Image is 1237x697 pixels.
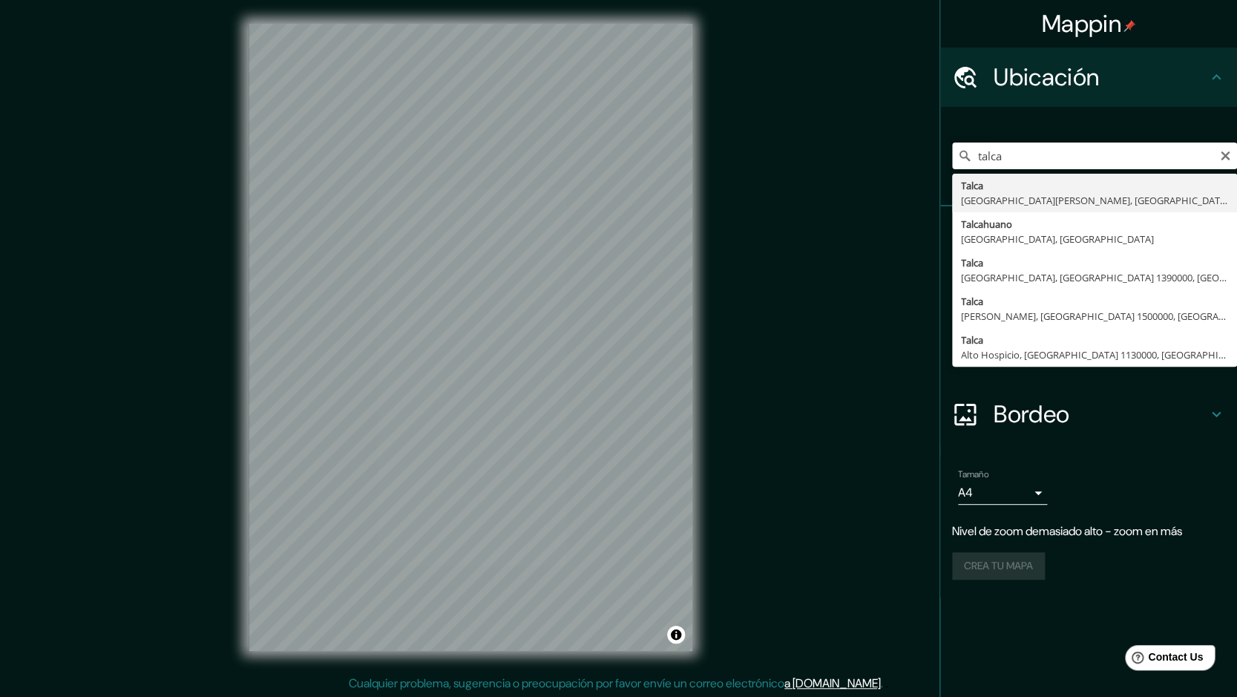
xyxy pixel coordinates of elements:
[667,626,685,644] button: Atribución de choques
[961,309,1228,324] div: [PERSON_NAME], [GEOGRAPHIC_DATA] 1500000, [GEOGRAPHIC_DATA]
[952,143,1237,169] input: Elija su ciudad o área
[940,266,1237,325] div: Estilo
[958,468,988,481] label: Tamaño
[961,270,1228,285] div: [GEOGRAPHIC_DATA], [GEOGRAPHIC_DATA] 1390000, [GEOGRAPHIC_DATA]
[961,232,1228,246] div: [GEOGRAPHIC_DATA], [GEOGRAPHIC_DATA]
[940,48,1237,107] div: Ubicación
[952,523,1225,540] p: Nivel de zoom demasiado alto - zoom en más
[940,325,1237,385] div: Diseño
[940,206,1237,266] div: Pins
[961,294,1228,309] div: Talca
[961,193,1228,208] div: [GEOGRAPHIC_DATA][PERSON_NAME], [GEOGRAPHIC_DATA]
[1042,9,1136,39] h4: Mappin
[784,675,881,691] a: a [DOMAIN_NAME]
[994,62,1207,92] h4: Ubicación
[1219,148,1231,162] button: Despejado
[1105,639,1221,681] iframe: Help widget launcher
[961,217,1228,232] div: Talcahuano
[961,255,1228,270] div: Talca
[961,178,1228,193] div: Talca
[994,340,1207,370] h4: Diseño
[249,24,692,651] canvas: Mapa
[940,385,1237,444] div: Bordeo
[1123,20,1135,32] img: pin-icon.png
[961,333,1228,347] div: Talca
[994,399,1207,429] h4: Bordeo
[349,675,883,693] p: Cualquier problema, sugerencia o preocupación por favor envíe un correo electrónico .
[961,347,1228,362] div: Alto Hospicio, [GEOGRAPHIC_DATA] 1130000, [GEOGRAPHIC_DATA]
[883,675,885,693] div: .
[885,675,888,693] div: .
[958,481,1047,505] div: A4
